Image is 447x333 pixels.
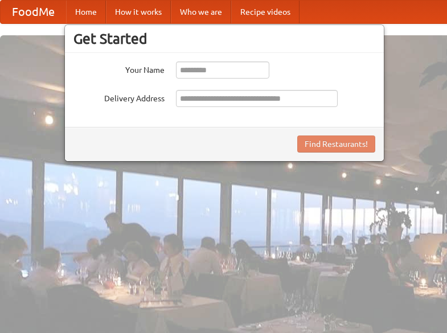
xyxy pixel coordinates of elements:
[1,1,66,23] a: FoodMe
[171,1,231,23] a: Who we are
[73,30,375,47] h3: Get Started
[297,135,375,153] button: Find Restaurants!
[73,90,165,104] label: Delivery Address
[73,61,165,76] label: Your Name
[66,1,106,23] a: Home
[231,1,300,23] a: Recipe videos
[106,1,171,23] a: How it works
